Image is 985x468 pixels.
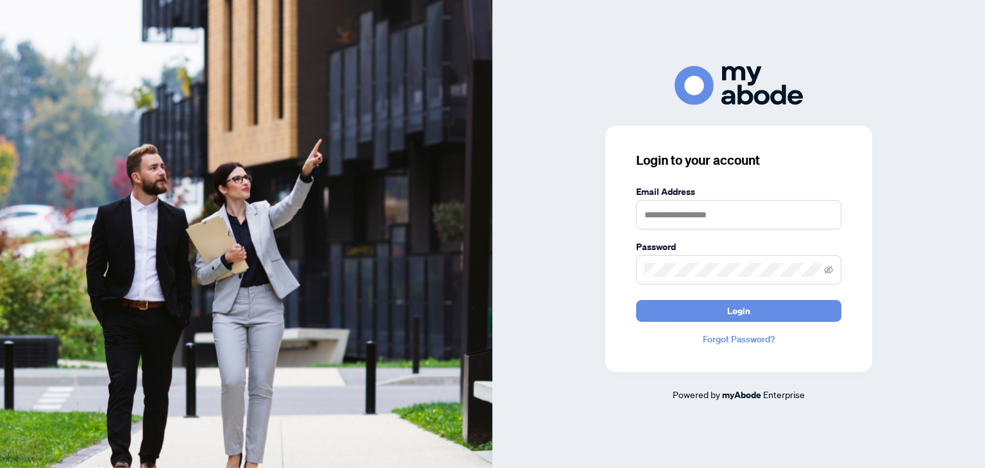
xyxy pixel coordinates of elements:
span: Powered by [673,389,720,400]
button: Login [636,300,841,322]
span: eye-invisible [824,265,833,274]
label: Email Address [636,185,841,199]
a: myAbode [722,388,761,402]
span: Login [727,301,750,321]
span: Enterprise [763,389,805,400]
img: ma-logo [675,66,803,105]
h3: Login to your account [636,151,841,169]
a: Forgot Password? [636,332,841,346]
label: Password [636,240,841,254]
